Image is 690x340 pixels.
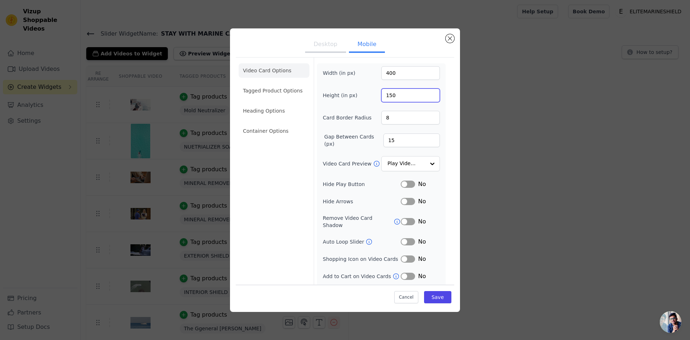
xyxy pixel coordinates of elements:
li: Video Card Options [239,63,309,78]
label: Remove Video Card Shadow [323,214,394,229]
span: No [418,237,426,246]
label: Width (in px) [323,69,362,77]
label: Shopping Icon on Video Cards [323,255,398,263]
label: Hide Arrows [323,198,401,205]
button: Desktop [305,37,346,53]
li: Heading Options [239,104,309,118]
label: Auto Loop Slider [323,238,365,245]
label: Video Card Preview [323,160,373,167]
button: Mobile [349,37,385,53]
label: Height (in px) [323,92,362,99]
span: No [418,197,426,206]
span: No [418,272,426,281]
label: Add to Cart on Video Cards [323,273,392,280]
span: No [418,217,426,226]
div: Open chat [660,311,681,333]
button: Save [424,291,451,303]
li: Tagged Product Options [239,83,309,98]
span: No [418,255,426,263]
label: Hide Play Button [323,181,401,188]
li: Container Options [239,124,309,138]
label: Card Border Radius [323,114,372,121]
span: No [418,180,426,189]
label: Gap Between Cards (px) [324,133,383,148]
button: Cancel [394,291,418,303]
button: Close modal [446,34,454,43]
